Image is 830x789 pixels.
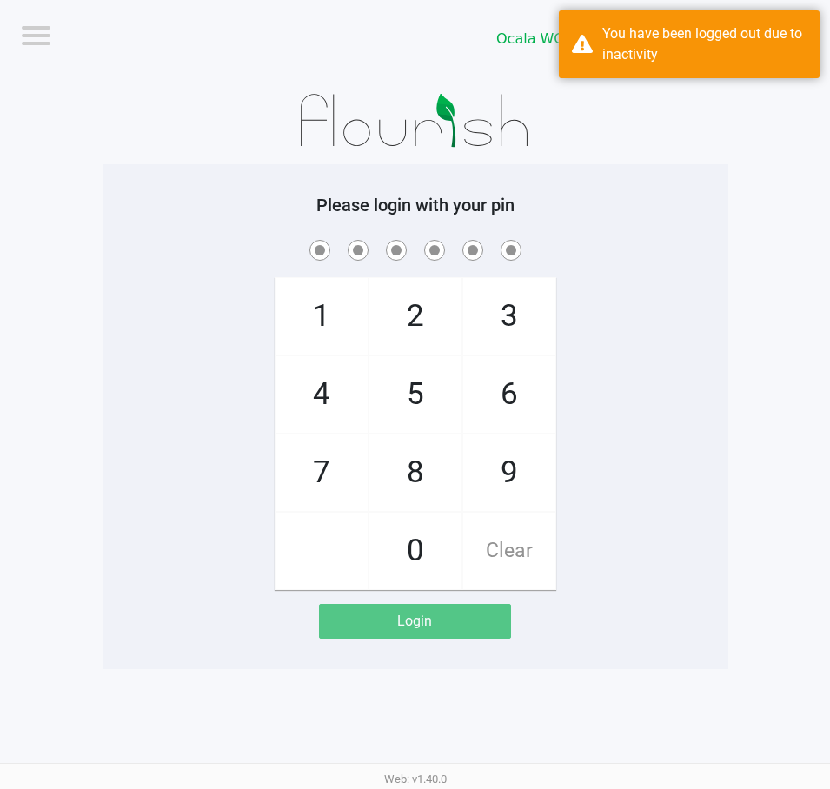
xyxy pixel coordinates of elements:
[463,278,555,355] span: 3
[602,23,807,65] div: You have been logged out due to inactivity
[369,278,461,355] span: 2
[276,434,368,511] span: 7
[463,513,555,589] span: Clear
[116,195,715,215] h5: Please login with your pin
[369,513,461,589] span: 0
[276,278,368,355] span: 1
[496,29,658,50] span: Ocala WC
[276,356,368,433] span: 4
[369,356,461,433] span: 5
[384,772,447,786] span: Web: v1.40.0
[369,434,461,511] span: 8
[463,356,555,433] span: 6
[463,434,555,511] span: 9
